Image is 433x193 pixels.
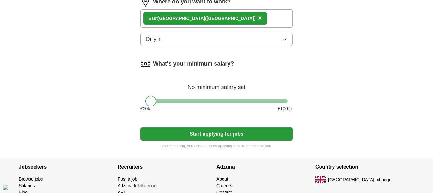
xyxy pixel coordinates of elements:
[118,183,156,188] a: Adzuna Intelligence
[377,177,391,183] button: change
[3,185,8,190] img: Cookie%20settings
[258,15,262,22] span: ×
[19,183,35,188] a: Salaries
[140,106,150,112] span: £ 20 k
[148,15,255,22] div: [GEOGRAPHIC_DATA]
[258,14,262,23] button: ×
[118,177,137,182] a: Post a job
[140,143,293,149] p: By registering, you consent to us applying to suitable jobs for you
[278,106,293,112] span: £ 100 k+
[328,177,374,183] span: [GEOGRAPHIC_DATA]
[315,158,414,176] h4: Country selection
[3,185,8,190] div: Cookie consent button
[140,76,293,92] div: No minimum salary set
[146,35,162,43] span: Only in
[140,59,151,69] img: salary.png
[140,33,293,46] button: Only in
[217,177,228,182] a: About
[140,127,293,141] button: Start applying for jobs
[148,16,158,21] strong: East
[19,177,43,182] a: Browse jobs
[217,183,232,188] a: Careers
[315,176,326,183] img: UK flag
[153,60,234,68] label: What's your minimum salary?
[205,16,255,21] span: ([GEOGRAPHIC_DATA])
